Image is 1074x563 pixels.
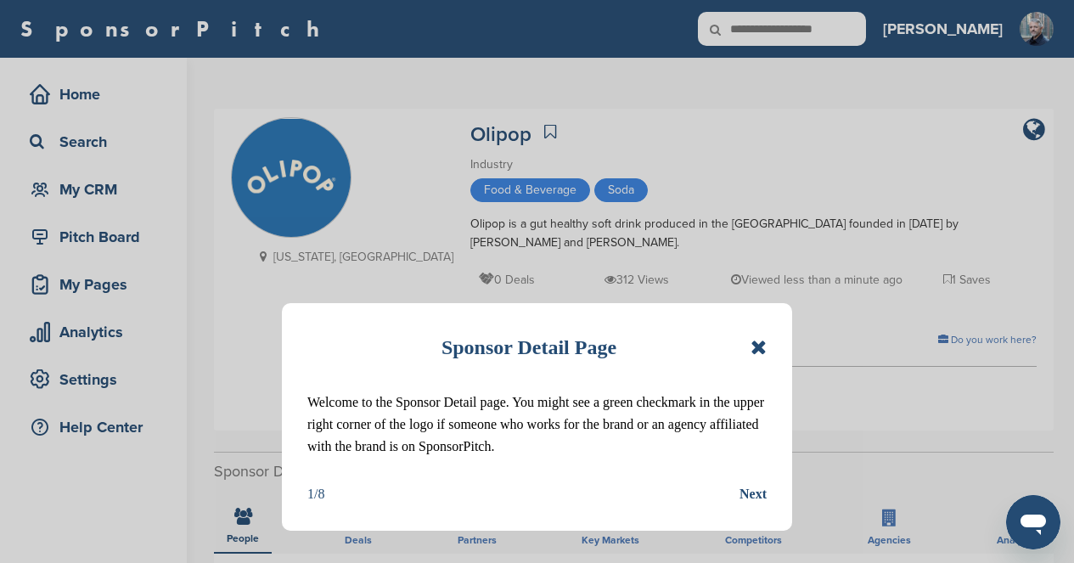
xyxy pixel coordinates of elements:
iframe: Button to launch messaging window [1006,495,1060,549]
div: 1/8 [307,483,324,505]
h1: Sponsor Detail Page [441,329,616,366]
button: Next [739,483,767,505]
p: Welcome to the Sponsor Detail page. You might see a green checkmark in the upper right corner of ... [307,391,767,458]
